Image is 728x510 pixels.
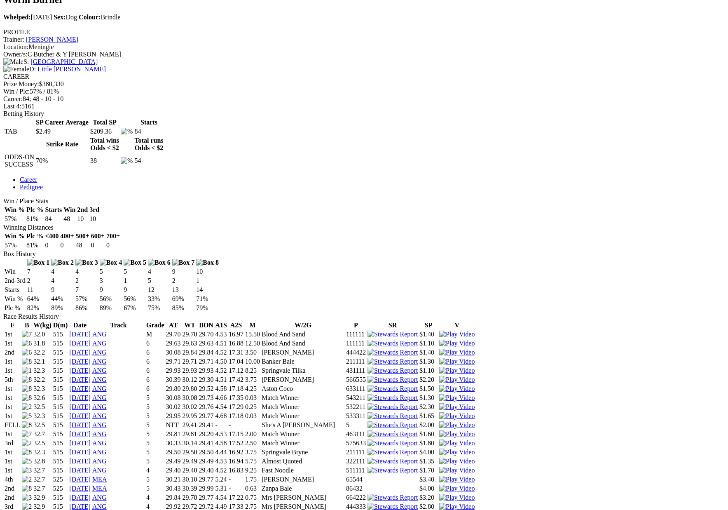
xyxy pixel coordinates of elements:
a: ANG [92,367,107,374]
th: Total wins Odds < $2 [90,136,119,152]
a: View replay [439,358,475,365]
span: Location: [3,43,28,50]
a: [DATE] [69,385,91,392]
td: Plc % [4,304,26,312]
a: [DATE] [69,331,91,338]
td: 86% [75,304,98,312]
td: 16.88 [228,339,244,348]
img: 2 [22,439,32,447]
td: 29.70 [166,330,181,338]
th: Total runs Odds < $2 [134,136,164,152]
div: CAREER [3,73,725,80]
td: 1 [196,277,219,285]
img: Play Video [439,394,475,402]
a: MEA [92,485,107,492]
a: View replay [439,331,475,338]
img: Stewards Report [368,458,418,465]
td: 89% [99,304,123,312]
td: 10 [89,215,100,223]
img: Stewards Report [368,376,418,383]
td: 2 [27,277,50,285]
th: WT [182,321,198,329]
td: Blood And Sand [261,339,345,348]
th: B [21,321,32,329]
td: 2 [172,277,195,285]
td: 48 [75,241,90,249]
td: 2nd [4,348,21,357]
a: [DATE] [69,421,91,428]
td: 111111 [346,339,366,348]
img: Play Video [439,421,475,429]
th: Starts [44,206,62,214]
div: Betting History [3,110,725,118]
td: 0 [44,241,59,249]
div: Meningie [3,43,725,51]
td: 9 [99,286,123,294]
a: [DATE] [69,476,91,483]
img: Play Video [439,439,475,447]
img: Play Video [439,430,475,438]
div: 84; 48 - 10 - 10 [3,95,725,103]
td: 29.70 [182,330,198,338]
td: 48 [63,215,76,223]
img: 6 [22,340,32,347]
b: Whelped: [3,14,31,21]
a: View replay [439,340,475,347]
th: 2nd [77,206,88,214]
td: 2 [75,277,98,285]
img: 7 [22,430,32,438]
td: 29.84 [182,348,198,357]
img: 2 [22,476,32,483]
b: Colour: [79,14,101,21]
th: <400 [44,232,59,240]
img: Play Video [439,458,475,465]
a: [DATE] [69,367,91,374]
img: Box 1 [27,259,50,266]
a: ANG [92,385,107,392]
td: Blood And Sand [261,330,345,338]
img: Box 8 [196,259,219,266]
th: M [245,321,260,329]
td: 44% [51,295,74,303]
img: Stewards Report [368,331,418,338]
a: ANG [92,349,107,356]
a: ANG [92,412,107,419]
a: Pedigree [20,183,43,190]
td: $1.10 [419,339,438,348]
a: View replay [439,494,475,501]
img: 8 [22,358,32,365]
img: Stewards Report [368,430,418,438]
td: 13 [172,286,195,294]
img: Play Video [439,476,475,483]
img: 1 [22,367,32,374]
td: 16.97 [228,330,244,338]
img: 8 [22,449,32,456]
div: Race Results History [3,313,725,320]
td: 6 [146,348,165,357]
th: Strike Rate [35,136,89,152]
img: 5 [22,412,32,420]
a: View replay [439,376,475,383]
td: 4 [51,268,74,276]
td: $2.49 [35,127,89,136]
th: W(kg) [33,321,52,329]
span: Trainer: [3,36,24,43]
img: 8 [22,485,32,492]
a: ANG [92,358,107,365]
th: SR [367,321,418,329]
a: [DATE] [69,485,91,492]
td: 29.84 [199,348,214,357]
td: 32.2 [33,348,52,357]
a: [PERSON_NAME] [26,36,78,43]
td: 38 [90,153,119,169]
td: 11 [27,286,50,294]
td: 515 [53,339,68,348]
a: Little [PERSON_NAME] [37,66,106,73]
th: V [439,321,475,329]
th: D(m) [53,321,68,329]
span: Win / Plc: [3,88,30,95]
div: Win / Place Stats [3,197,725,205]
th: SP Career Average [35,118,89,127]
td: 85% [172,304,195,312]
td: 29.63 [166,339,181,348]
